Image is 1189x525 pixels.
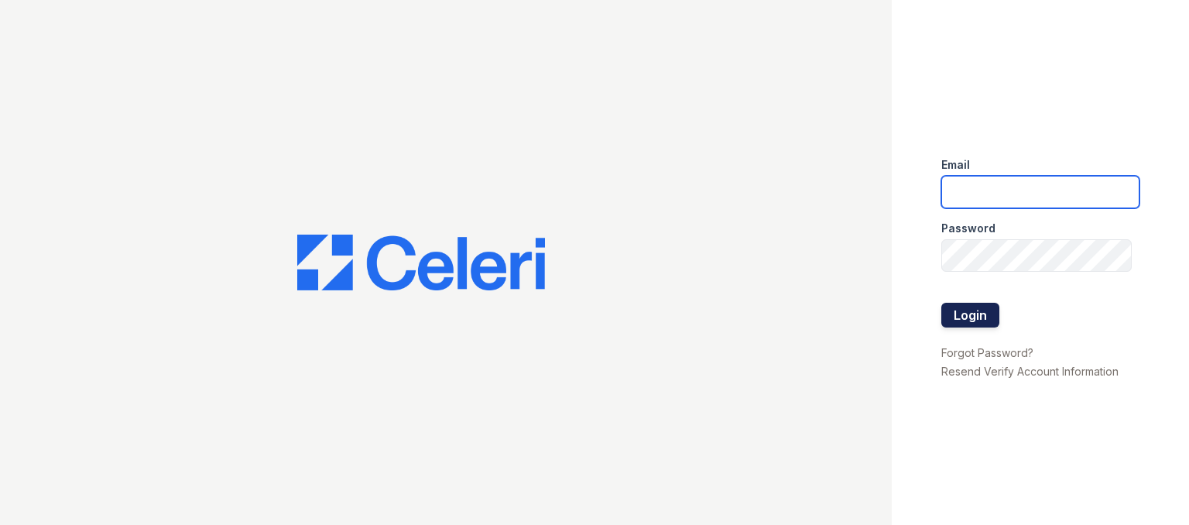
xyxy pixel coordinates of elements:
[941,157,970,173] label: Email
[297,235,545,290] img: CE_Logo_Blue-a8612792a0a2168367f1c8372b55b34899dd931a85d93a1a3d3e32e68fde9ad4.png
[941,346,1033,359] a: Forgot Password?
[941,221,995,236] label: Password
[941,303,999,328] button: Login
[941,365,1119,378] a: Resend Verify Account Information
